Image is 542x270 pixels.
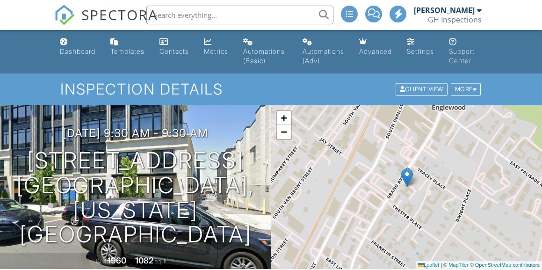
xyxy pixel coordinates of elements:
div: Support Center [449,47,475,65]
div: Templates [110,47,145,55]
h1: Inspection Details [60,81,482,97]
a: Metrics [200,34,232,60]
span: + [281,112,287,124]
div: Client View [396,83,448,96]
a: Leaflet [418,262,439,268]
div: Automations (Adv) [303,47,344,65]
span: Built [96,258,106,265]
a: Zoom in [277,111,291,125]
a: Zoom out [277,125,291,139]
a: Support Center [445,34,486,70]
a: © MapTiler [443,262,469,268]
div: 1082 [135,255,153,265]
a: Automations (Basic) [239,34,291,70]
div: GH Inspections [428,15,482,24]
div: Automations (Basic) [243,47,285,65]
div: 1960 [108,255,126,265]
a: © OpenStreetMap contributors [470,262,540,268]
a: SPECTORA [54,13,158,32]
a: Automations (Advanced) [299,34,348,70]
img: Marker [401,168,413,187]
h3: [DATE] 9:30 am - 9:30 am [63,127,208,139]
a: Settings [403,34,438,60]
div: Metrics [204,47,228,55]
div: Advanced [359,47,392,55]
span: − [281,126,287,138]
h1: [STREET_ADDRESS] [GEOGRAPHIC_DATA], [US_STATE][GEOGRAPHIC_DATA] [15,148,256,247]
img: The Best Home Inspection Software - Spectora [54,5,75,25]
a: Templates [107,34,148,60]
span: | [441,262,442,268]
a: Contacts [156,34,193,60]
a: Dashboard [56,34,99,60]
div: Dashboard [60,47,95,55]
span: SPECTORA [81,5,158,24]
span: sq. ft. [155,258,168,265]
input: Search everything... [146,6,333,24]
div: [PERSON_NAME] [414,6,475,15]
a: Advanced [355,34,396,60]
div: More [451,83,481,96]
div: Contacts [159,47,189,55]
a: Client View [395,85,450,92]
div: Settings [407,47,434,55]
